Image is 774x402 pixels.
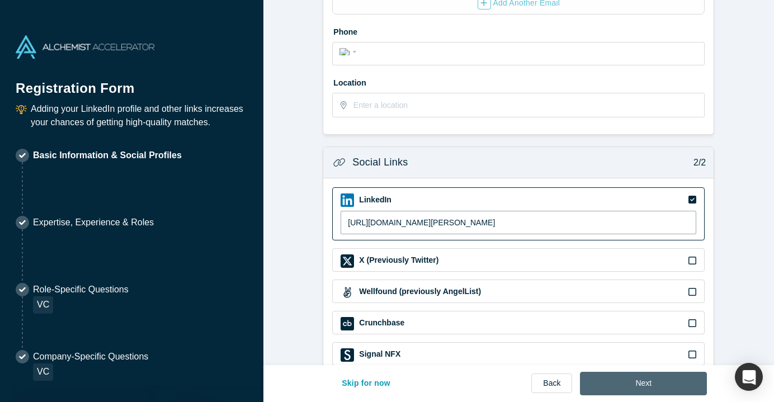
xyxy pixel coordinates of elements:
[332,248,705,272] div: X (Previously Twitter) iconX (Previously Twitter)
[16,67,248,98] h1: Registration Form
[358,254,438,266] label: X (Previously Twitter)
[353,93,704,117] input: Enter a location
[33,216,154,229] p: Expertise, Experience & Roles
[31,102,248,129] p: Adding your LinkedIn profile and other links increases your chances of getting high-quality matches.
[33,350,148,363] p: Company-Specific Questions
[341,348,354,362] img: Signal NFX icon
[332,22,705,38] label: Phone
[358,348,400,360] label: Signal NFX
[332,342,705,366] div: Signal NFX iconSignal NFX
[352,155,408,170] h3: Social Links
[33,149,182,162] p: Basic Information & Social Profiles
[332,73,705,89] label: Location
[531,373,572,393] a: Back
[330,372,402,395] button: Skip for now
[341,254,354,268] img: X (Previously Twitter) icon
[332,280,705,303] div: Wellfound (previously AngelList) iconWellfound (previously AngelList)
[332,187,705,240] div: LinkedIn iconLinkedIn
[688,156,706,169] p: 2/2
[332,311,705,334] div: Crunchbase iconCrunchbase
[358,317,404,329] label: Crunchbase
[358,286,481,297] label: Wellfound (previously AngelList)
[33,296,53,314] div: VC
[16,35,154,59] img: Alchemist Accelerator Logo
[341,317,354,330] img: Crunchbase icon
[33,283,129,296] p: Role-Specific Questions
[358,194,391,206] label: LinkedIn
[580,372,707,395] button: Next
[341,193,354,207] img: LinkedIn icon
[33,363,53,381] div: VC
[341,286,354,299] img: Wellfound (previously AngelList) icon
